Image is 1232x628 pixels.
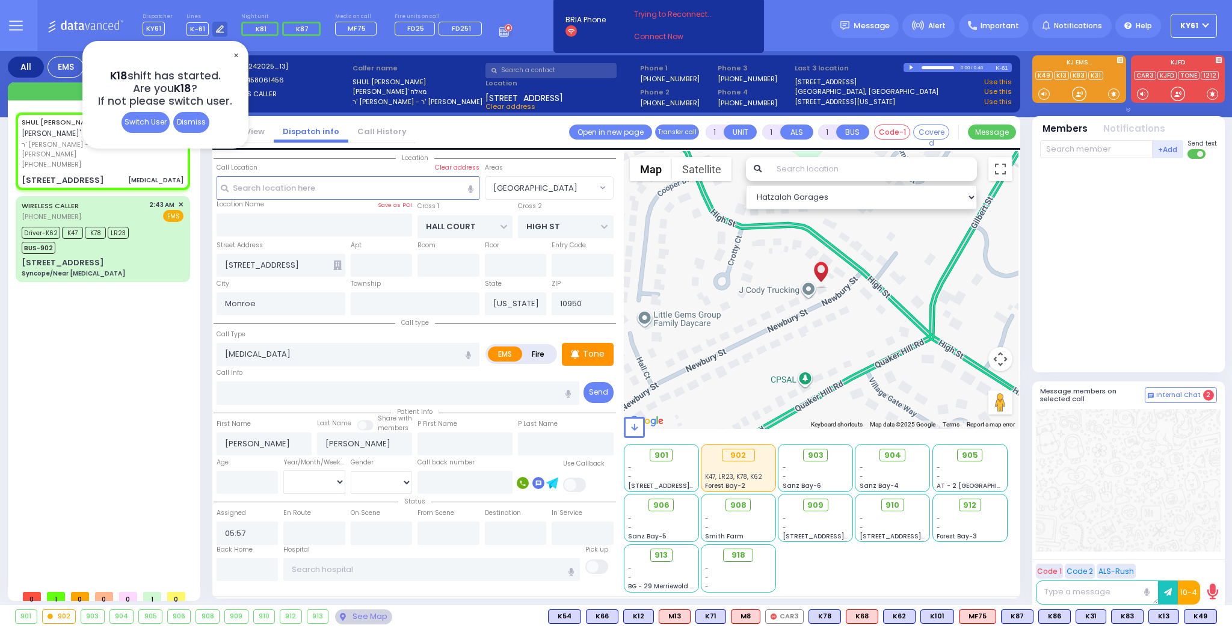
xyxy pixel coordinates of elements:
[1088,71,1103,80] a: K31
[705,481,745,490] span: Forest Bay-2
[695,609,726,624] div: BLS
[920,609,954,624] div: K101
[586,609,618,624] div: BLS
[122,112,170,133] div: Switch User
[928,20,946,31] span: Alert
[196,610,219,623] div: 908
[217,200,264,209] label: Location Name
[1097,564,1136,579] button: ALS-Rush
[963,499,976,511] span: 912
[522,346,555,362] label: Fire
[353,97,481,107] label: ר' [PERSON_NAME] - ר' [PERSON_NAME]
[1054,71,1069,80] a: K13
[937,523,940,532] span: -
[960,61,971,75] div: 0:00
[913,125,949,140] button: Covered
[705,472,762,481] span: K47, LR23, K78, K62
[217,330,245,339] label: Call Type
[795,87,938,97] a: [GEOGRAPHIC_DATA], [GEOGRAPHIC_DATA]
[724,125,757,140] button: UNIT
[163,210,183,222] span: EMS
[984,97,1012,107] a: Use this
[1065,564,1095,579] button: Code 2
[143,22,165,35] span: KY61
[335,13,381,20] label: Medic on call
[705,532,744,541] span: Smith Farm
[378,423,408,433] span: members
[348,126,416,137] a: Call History
[769,157,977,181] input: Search location
[22,227,60,239] span: Driver-K62
[217,176,479,199] input: Search location here
[217,545,253,555] label: Back Home
[256,24,266,34] span: K81
[417,241,436,250] label: Room
[718,74,777,83] label: [PHONE_NUMBER]
[128,176,183,185] div: [MEDICAL_DATA]
[108,227,129,239] span: LR23
[217,508,246,518] label: Assigned
[920,609,954,624] div: BLS
[417,458,475,467] label: Call back number
[1038,609,1071,624] div: K86
[860,463,863,472] span: -
[654,449,668,461] span: 901
[783,532,896,541] span: [STREET_ADDRESS][PERSON_NAME]
[119,592,137,601] span: 0
[1178,580,1200,605] button: 10-4
[143,13,173,20] label: Dispatcher
[584,382,614,403] button: Send
[254,610,275,623] div: 910
[22,159,81,169] span: [PHONE_NUMBER]
[178,200,183,210] span: ✕
[1040,140,1153,158] input: Search member
[718,63,791,73] span: Phone 3
[583,348,605,360] p: Tone
[283,545,310,555] label: Hospital
[1145,387,1217,403] button: Internal Chat 2
[1001,609,1033,624] div: BLS
[485,279,502,289] label: State
[333,260,342,270] span: Other building occupants
[48,18,128,33] img: Logo
[168,610,191,623] div: 906
[883,609,916,624] div: K62
[628,523,632,532] span: -
[217,419,251,429] label: First Name
[1131,60,1225,68] label: KJFD
[565,14,606,25] span: BRIA Phone
[1180,20,1198,31] span: KY61
[1153,140,1184,158] button: +Add
[1148,609,1179,624] div: K13
[22,212,81,221] span: [PHONE_NUMBER]
[1136,20,1152,31] span: Help
[395,318,435,327] span: Call type
[391,407,439,416] span: Patient info
[435,163,479,173] label: Clear address
[47,592,65,601] span: 1
[488,346,523,362] label: EMS
[85,227,106,239] span: K78
[378,414,412,423] small: Share with
[348,23,366,33] span: MF75
[628,573,632,582] span: -
[493,182,577,194] span: [GEOGRAPHIC_DATA]
[1148,609,1179,624] div: BLS
[407,23,424,33] span: FD25
[452,23,471,33] span: FD251
[705,514,709,523] span: -
[22,174,104,186] div: [STREET_ADDRESS]
[351,458,374,467] label: Gender
[731,549,745,561] span: 918
[143,592,161,601] span: 1
[937,532,977,541] span: Forest Bay-3
[552,241,586,250] label: Entry Code
[139,610,162,623] div: 905
[634,31,729,42] a: Connect Now
[351,279,381,289] label: Township
[225,610,248,623] div: 909
[417,508,454,518] label: From Scene
[95,592,113,601] span: 0
[1134,71,1156,80] a: CAR3
[548,609,581,624] div: BLS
